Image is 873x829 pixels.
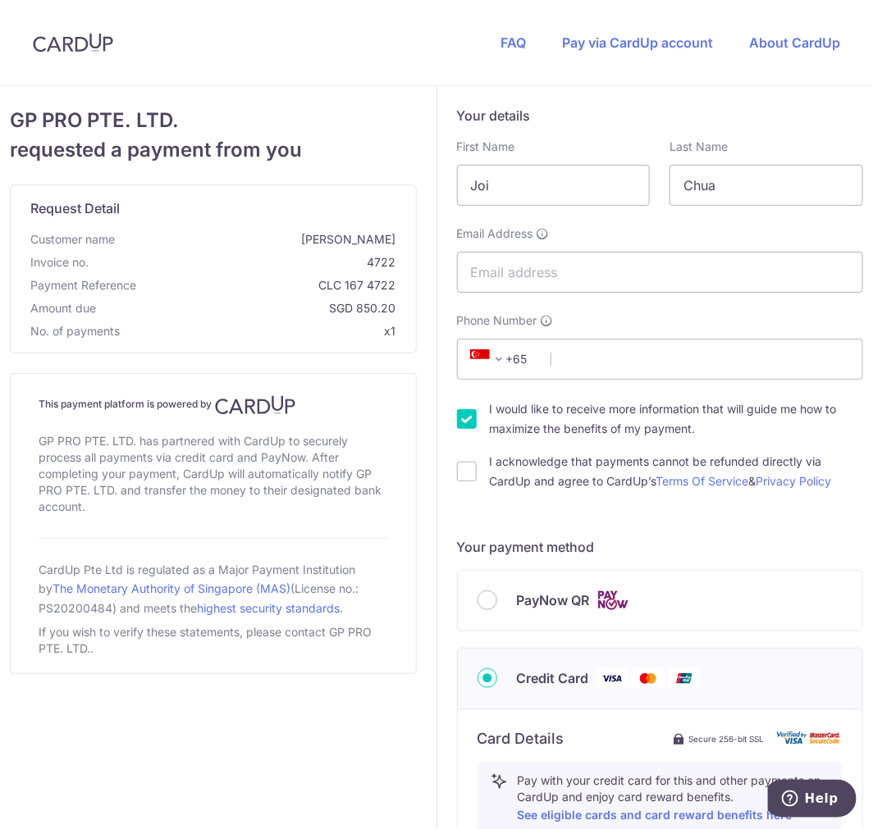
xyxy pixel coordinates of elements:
input: Email address [457,252,864,293]
input: Last name [670,165,863,206]
h5: Your details [457,106,864,125]
img: CardUp [33,33,113,52]
span: requested a payment from you [10,135,417,165]
a: Terms Of Service [656,474,749,488]
span: CLC 167 4722 [143,277,396,294]
span: Email Address [457,225,533,242]
a: highest security standards [197,601,340,615]
span: PayNow QR [517,590,590,610]
a: Pay via CardUp account [562,34,713,51]
div: Credit Card Visa Mastercard Union Pay [478,668,843,689]
div: GP PRO PTE. LTD. has partnered with CardUp to securely process all payments via credit card and P... [39,430,388,518]
div: If you wish to verify these statements, please contact GP PRO PTE. LTD.. [39,621,388,660]
img: card secure [777,731,843,745]
a: See eligible cards and card reward benefits here [518,808,793,822]
a: The Monetary Authority of Singapore (MAS) [53,581,290,595]
a: About CardUp [749,34,840,51]
span: Amount due [30,300,96,317]
span: No. of payments [30,323,120,339]
img: Visa [596,668,628,689]
span: Customer name [30,231,115,248]
img: Mastercard [632,668,665,689]
label: Last Name [670,139,728,155]
img: Cards logo [596,590,629,611]
span: SGD 850.20 [103,300,396,317]
span: Secure 256-bit SSL [688,732,764,745]
p: Pay with your credit card for this and other payments on CardUp and enjoy card reward benefits. [518,772,830,825]
span: Invoice no. [30,254,89,271]
iframe: Opens a widget where you can find more information [768,780,857,821]
label: I would like to receive more information that will guide me how to maximize the benefits of my pa... [490,399,864,439]
span: GP PRO PTE. LTD. [10,106,417,135]
a: Privacy Policy [756,474,832,488]
a: FAQ [500,34,526,51]
div: PayNow QR Cards logo [478,590,843,611]
h5: Your payment method [457,537,864,557]
div: CardUp Pte Ltd is regulated as a Major Payment Institution by (License no.: PS20200484) and meets... [39,558,388,621]
span: Credit Card [517,668,589,688]
label: First Name [457,139,515,155]
span: +65 [465,349,539,369]
img: Union Pay [668,668,701,689]
span: translation missing: en.request_detail [30,200,120,216]
label: I acknowledge that payments cannot be refunded directly via CardUp and agree to CardUp’s & [490,452,864,491]
span: translation missing: en.payment_reference [30,278,136,292]
span: +65 [470,349,510,369]
span: 4722 [95,254,396,271]
span: x1 [385,324,396,338]
input: First name [457,165,651,206]
h4: This payment platform is powered by [39,395,388,415]
img: CardUp [215,395,295,415]
span: Phone Number [457,312,537,329]
h6: Card Details [478,729,564,749]
span: [PERSON_NAME] [121,231,396,248]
